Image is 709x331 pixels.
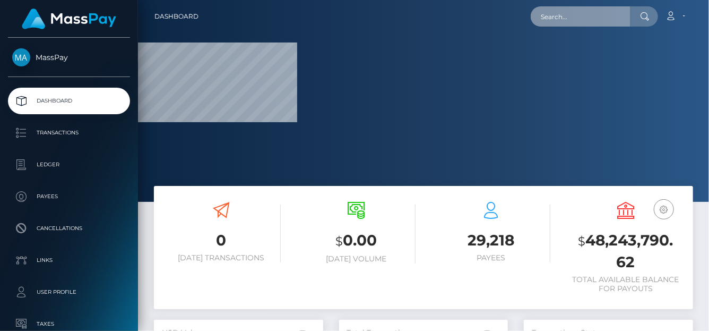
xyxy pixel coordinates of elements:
a: Cancellations [8,215,130,242]
a: Dashboard [8,88,130,114]
a: Ledger [8,151,130,178]
p: Ledger [12,157,126,173]
small: $ [335,234,343,249]
h6: [DATE] Volume [297,254,416,264]
span: MassPay [8,53,130,62]
a: Transactions [8,120,130,146]
p: Links [12,252,126,268]
h6: [DATE] Transactions [162,253,281,262]
p: Transactions [12,125,126,141]
img: MassPay [12,48,30,66]
h3: 48,243,790.62 [566,230,685,273]
p: Payees [12,189,126,205]
a: Links [8,247,130,274]
h3: 0 [162,230,281,251]
a: Payees [8,183,130,210]
p: Cancellations [12,220,126,236]
p: User Profile [12,284,126,300]
h3: 29,218 [431,230,550,251]
h6: Payees [431,253,550,262]
input: Search... [531,6,630,27]
p: Dashboard [12,93,126,109]
a: Dashboard [154,5,198,28]
a: User Profile [8,279,130,305]
img: MassPay Logo [22,9,116,29]
h3: 0.00 [297,230,416,252]
small: $ [578,234,586,249]
h6: Total Available Balance for Payouts [566,275,685,293]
